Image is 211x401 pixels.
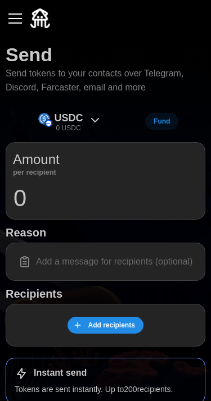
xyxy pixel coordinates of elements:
h1: Reason [6,225,205,240]
img: Quidli [30,8,50,28]
h1: Send [6,42,52,67]
img: USDC (on Base) [38,113,50,125]
h1: Instant send [34,367,87,379]
input: 0 [13,184,198,212]
p: Amount [13,149,60,170]
span: Add recipients [88,317,134,333]
p: USDC [55,110,83,126]
p: per recipient [13,170,60,175]
p: 0 USDC [56,124,81,133]
p: Send tokens to your contacts over Telegram, Discord, Farcaster, email and more [6,67,205,95]
input: Add a message for recipients (optional) [13,250,198,274]
span: Fund [154,113,170,129]
h1: Recipients [6,286,205,301]
p: Tokens are sent instantly. Up to 200 recipients. [15,384,196,395]
button: Add recipients [68,317,143,334]
button: Fund [145,113,178,130]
